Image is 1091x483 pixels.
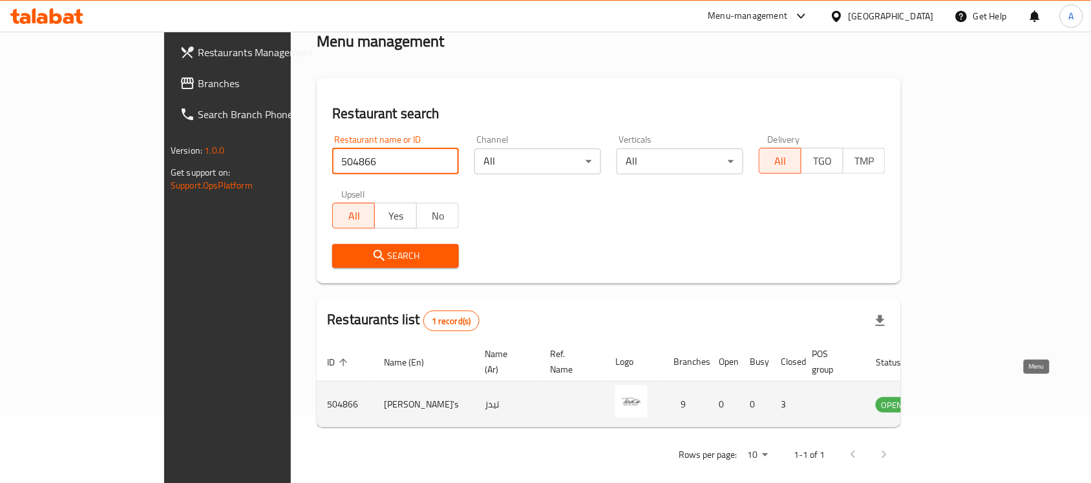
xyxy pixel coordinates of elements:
p: Rows per page: [679,447,737,463]
th: Logo [605,342,663,382]
td: 0 [708,382,739,427]
td: 9 [663,382,708,427]
span: POS group [812,346,850,377]
h2: Restaurants list [327,310,479,331]
input: Search for restaurant name or ID.. [332,149,459,174]
h2: Menu management [317,31,444,52]
label: Delivery [768,135,800,144]
span: ID [327,355,352,370]
span: Name (En) [384,355,441,370]
span: Version: [171,142,202,159]
button: TGO [801,148,843,174]
div: [GEOGRAPHIC_DATA] [849,9,934,23]
span: Search Branch Phone [198,107,336,122]
span: No [422,207,454,225]
span: 1 record(s) [424,315,479,327]
td: 0 [739,382,770,427]
th: Open [708,342,739,382]
th: Busy [739,342,770,382]
span: Restaurants Management [198,45,336,60]
p: 1-1 of 1 [794,447,825,463]
td: [PERSON_NAME]'s [374,382,474,427]
div: Menu-management [708,8,788,24]
span: All [338,207,370,225]
span: A [1069,9,1074,23]
span: Status [876,355,918,370]
div: Export file [865,305,896,336]
span: Get support on: [171,164,230,181]
span: OPEN [876,398,907,413]
th: Closed [770,342,801,382]
span: TGO [807,152,838,170]
span: Name (Ar) [485,346,524,377]
a: Search Branch Phone [169,99,346,130]
span: 1.0.0 [204,142,224,159]
a: Support.OpsPlatform [171,177,253,194]
span: Branches [198,76,336,91]
span: Search [343,248,449,264]
div: All [617,149,743,174]
span: Ref. Name [550,346,589,377]
td: تيدز [474,382,540,427]
label: Upsell [341,190,365,199]
div: Rows per page: [742,446,773,465]
table: enhanced table [317,342,978,427]
a: Restaurants Management [169,37,346,68]
button: All [759,148,801,174]
button: Search [332,244,459,268]
td: 3 [770,382,801,427]
h2: Restaurant search [332,104,885,123]
button: All [332,203,375,229]
button: Yes [374,203,417,229]
button: No [416,203,459,229]
span: TMP [849,152,880,170]
img: Ted's [615,385,648,418]
a: Branches [169,68,346,99]
span: Yes [380,207,412,225]
div: All [474,149,601,174]
span: All [765,152,796,170]
th: Branches [663,342,708,382]
div: Total records count [423,311,480,331]
button: TMP [843,148,885,174]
